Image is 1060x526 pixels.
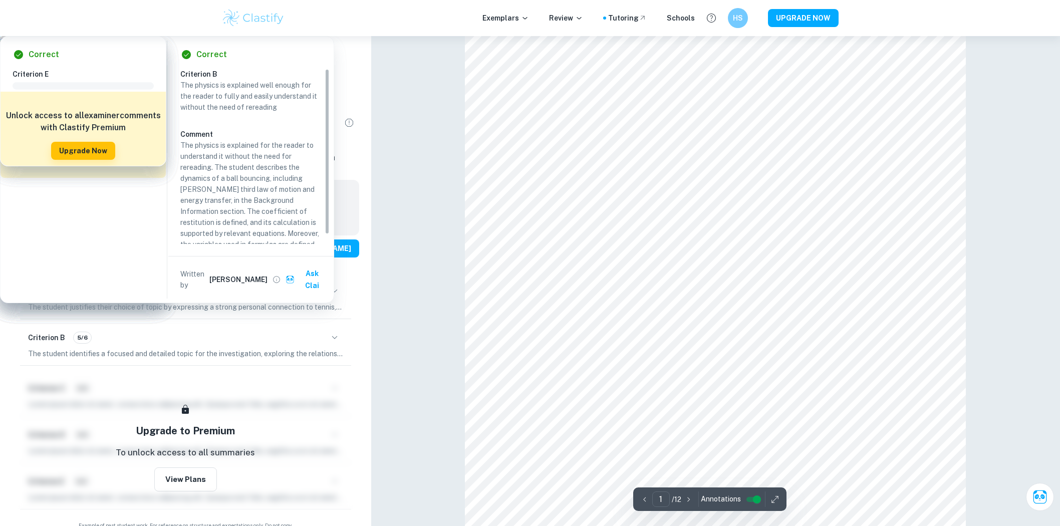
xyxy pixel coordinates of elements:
p: Exemplars [482,13,529,24]
span: Annotations [701,494,741,504]
img: Clastify logo [221,8,285,28]
p: The student identifies a focused and detailed topic for the investigation, exploring the relation... [28,348,343,359]
h6: Comment [180,129,322,140]
h6: Correct [196,49,227,61]
h6: HS [732,13,744,24]
h6: [PERSON_NAME] [209,274,268,285]
button: Upgrade Now [51,142,115,160]
p: / 12 [672,494,681,505]
p: To unlock access to all summaries [116,446,255,459]
button: HS [728,8,748,28]
p: The physics is explained well enough for the reader to fully and easily understand it without the... [180,80,322,113]
button: View Plans [154,467,217,491]
h6: Unlock access to all examiner comments with Clastify Premium [6,110,161,134]
p: The student justifies their choice of topic by expressing a strong personal connection to tennis,... [28,302,343,313]
div: Report issue [339,113,359,133]
button: Ask Clai [284,265,330,295]
a: Schools [667,13,695,24]
p: The physics is explained for the reader to understand it without the need for rereading. The stud... [180,140,322,250]
h6: Criterion B [28,332,65,343]
p: Review [549,13,583,24]
button: Help and Feedback [703,10,720,27]
img: clai.svg [286,275,295,285]
a: Tutoring [608,13,647,24]
button: Ask Clai [1026,483,1054,511]
h6: Correct [29,49,59,61]
button: UPGRADE NOW [768,9,839,27]
h6: Criterion B [180,69,330,80]
h6: Criterion E [13,69,162,80]
p: Written by [180,269,207,291]
span: 5/6 [74,333,91,342]
h5: Upgrade to Premium [136,423,235,438]
button: View full profile [270,273,284,287]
